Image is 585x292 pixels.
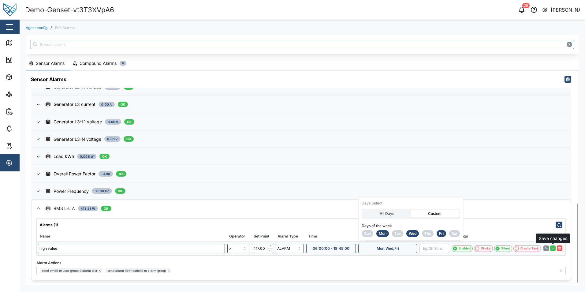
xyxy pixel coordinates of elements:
[118,189,123,193] span: OK
[16,57,43,63] div: Dashboard
[513,245,541,252] button: Create Task
[16,125,35,132] div: Alarms
[379,230,386,237] span: Mon
[362,223,460,229] div: Days of the week
[119,171,124,176] span: OK
[424,230,431,237] span: Thu
[127,119,132,124] span: OK
[377,244,399,253] span: Mon,Wed,Fri
[419,244,449,253] input: Eg. 2h 30m
[54,101,95,108] div: Generator L3 current
[313,244,349,253] span: 06:00:00 - 18:45:00
[54,118,102,125] div: Generator L3-L1 voltage
[32,217,571,280] div: RMS L-L A418.33 WOK
[392,230,403,237] button: Tue
[95,189,109,193] span: 50.00 Hz
[32,200,571,217] button: RMS L-L A418.33 WOK
[452,230,457,237] span: Sat
[449,230,460,237] button: Sat
[107,268,166,273] span: send alarm notifications to alarm group
[54,136,101,143] div: Generator L3-N voltage
[32,183,571,200] button: Power Frequency50.00 HzOK
[522,3,530,8] div: 28
[26,26,47,30] a: Agent config
[494,245,512,252] button: Silent
[551,6,580,14] div: [PERSON_NAME]
[362,230,373,237] button: Sun
[40,222,58,228] div: Alarms (1)
[305,231,357,241] th: Time
[37,231,226,241] th: Name
[126,137,131,141] span: OK
[42,268,97,273] span: send email to user group 9 alarm test
[452,245,473,252] button: Enabled
[101,171,110,176] span: -3.00
[31,76,66,83] h5: Sensor Alarms
[16,159,38,166] div: Settings
[481,246,491,251] div: Sticky
[36,260,61,266] label: Alarm Actions
[80,154,94,159] span: 0.00 KW
[459,246,471,251] div: Enabled
[542,231,565,241] th: Actions
[16,74,35,80] div: Assets
[108,119,118,124] span: 0.00 V
[81,206,95,211] span: 418.33 W
[55,26,75,30] div: Edit Alarms
[25,5,114,15] div: Demo-Genset-vt3T3XVpA6
[274,231,305,241] th: Alarm Type
[439,230,444,237] span: Fri
[31,40,574,49] input: Search alarms
[363,210,411,218] label: All Days
[32,148,571,165] button: Load kWh0.00 KWOK
[450,231,542,241] th: Settings
[54,170,95,177] div: Overall Power Factor
[101,102,112,107] span: 0.00 A
[16,91,31,98] div: Sites
[376,230,389,237] button: Mon
[362,200,460,206] div: Days Select
[102,154,107,159] span: OK
[409,230,416,237] span: Wed
[107,137,118,141] span: 0.00 V
[501,246,510,251] div: Silent
[394,230,401,237] span: Tue
[54,188,89,195] div: Power Frequency
[104,206,109,211] span: OK
[32,96,571,113] button: Generator L3 current0.00 AOK
[36,60,65,67] div: Sensor Alarms
[411,210,459,218] label: Custom
[357,231,418,241] th: Day(s)
[437,230,446,237] button: Fri
[16,142,33,149] div: Tasks
[32,131,571,148] button: Generator L3-N voltage0.00 VOK
[121,102,125,107] span: OK
[406,230,419,237] button: Wed
[251,231,274,241] th: Set Point
[54,205,75,212] div: RMS L-L A
[122,61,124,66] span: 0
[80,60,117,67] div: Compound Alarms
[54,153,74,160] div: Load kWh
[16,108,37,115] div: Reports
[32,166,571,182] button: Overall Power Factor-3.00OK
[364,230,371,237] span: Sun
[422,230,434,237] button: Thu
[226,231,251,241] th: Operator
[542,6,580,14] button: [PERSON_NAME]
[474,245,493,252] button: Sticky
[32,114,571,130] button: Generator L3-L1 voltage0.00 VOK
[358,244,417,253] button: Mon,Wed,Fri
[50,26,52,30] div: /
[306,244,356,253] button: 06:00:00 - 18:45:00
[16,39,30,46] div: Map
[3,3,17,17] img: Main Logo
[520,246,539,251] div: Create Task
